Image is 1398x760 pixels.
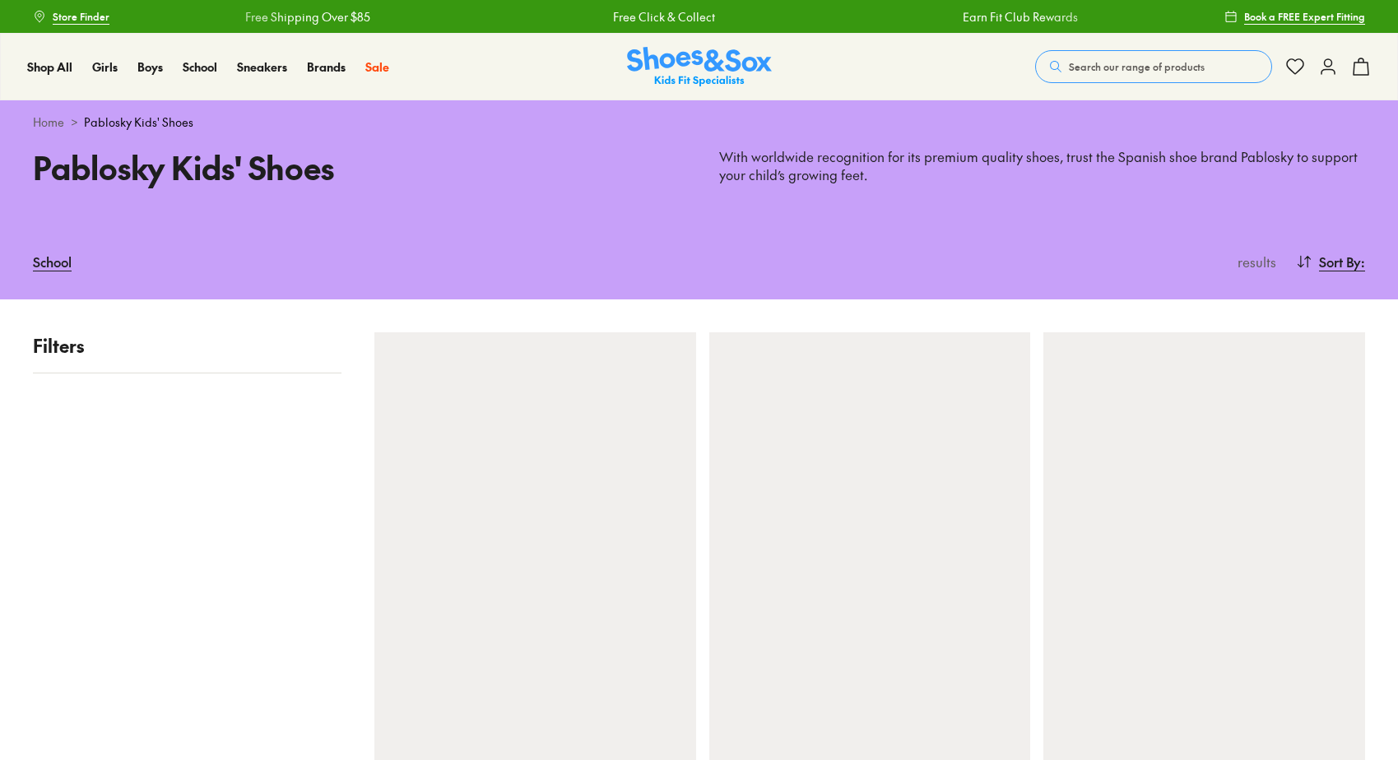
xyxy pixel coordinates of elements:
a: Book a FREE Expert Fitting [1224,2,1365,31]
div: > [33,114,1365,131]
span: Pablosky Kids' Shoes [84,114,193,131]
a: Brands [307,58,346,76]
span: : [1361,252,1365,271]
p: Filters [33,332,341,359]
a: Girls [92,58,118,76]
a: Home [33,114,64,131]
button: Sort By: [1296,243,1365,280]
a: Shoes & Sox [627,47,772,87]
a: Sneakers [237,58,287,76]
a: Earn Fit Club Rewards [962,8,1077,25]
span: Search our range of products [1069,59,1205,74]
span: Shop All [27,58,72,75]
a: School [33,243,72,280]
p: With worldwide recognition for its premium quality shoes, trust the Spanish shoe brand Pablosky t... [719,148,1366,184]
a: School [183,58,217,76]
a: Sale [365,58,389,76]
span: Sale [365,58,389,75]
a: Shop All [27,58,72,76]
h1: Pablosky Kids' Shoes [33,144,680,191]
p: results [1231,252,1276,271]
span: Book a FREE Expert Fitting [1244,9,1365,24]
span: Brands [307,58,346,75]
span: School [183,58,217,75]
img: SNS_Logo_Responsive.svg [627,47,772,87]
a: Boys [137,58,163,76]
span: Boys [137,58,163,75]
span: Store Finder [53,9,109,24]
a: Free Click & Collect [612,8,714,25]
a: Free Shipping Over $85 [244,8,369,25]
span: Sort By [1319,252,1361,271]
button: Search our range of products [1035,50,1272,83]
a: Store Finder [33,2,109,31]
span: Girls [92,58,118,75]
span: Sneakers [237,58,287,75]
